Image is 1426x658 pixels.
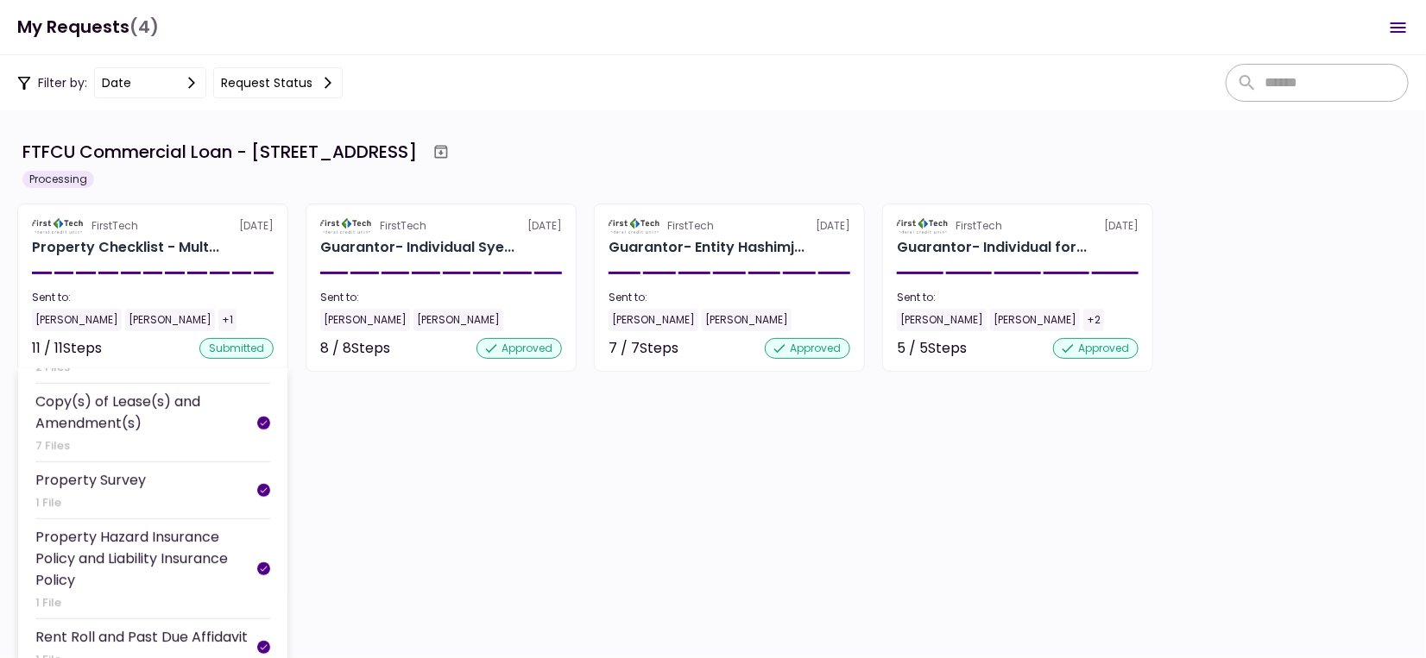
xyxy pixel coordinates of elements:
div: Property Hazard Insurance Policy and Liability Insurance Policy [35,526,257,591]
div: 8 / 8 Steps [320,338,390,359]
img: Partner logo [320,218,373,234]
div: [PERSON_NAME] [413,309,503,331]
div: Guarantor- Entity Hashimji Holdings LLC [609,237,804,258]
div: [DATE] [32,218,274,234]
div: [PERSON_NAME] [897,309,987,331]
div: 1 File [35,494,146,511]
div: 11 / 11 Steps [32,338,102,359]
div: 7 Files [35,437,257,454]
div: [DATE] [609,218,850,234]
button: Request status [213,67,343,98]
div: 5 / 5 Steps [897,338,967,359]
div: approved [1053,338,1139,359]
div: Guarantor- Individual Syed Hashim [320,237,514,258]
div: Property Checklist - Multi-Family 1770 Allens Circle [32,237,219,258]
div: 7 / 7 Steps [609,338,678,359]
div: [PERSON_NAME] [609,309,698,331]
div: approved [765,338,850,359]
div: Sent to: [609,290,850,305]
div: submitted [199,338,274,359]
div: Copy(s) of Lease(s) and Amendment(s) [35,391,257,434]
div: [DATE] [897,218,1139,234]
button: Open menu [1378,7,1419,48]
div: approved [476,338,562,359]
img: Partner logo [32,218,85,234]
div: [PERSON_NAME] [990,309,1080,331]
div: FTFCU Commercial Loan - [STREET_ADDRESS] [22,139,417,165]
button: Archive workflow [426,136,457,167]
div: [DATE] [320,218,562,234]
div: [PERSON_NAME] [320,309,410,331]
div: +2 [1083,309,1104,331]
div: Sent to: [32,290,274,305]
span: (4) [129,9,159,45]
div: +1 [218,309,237,331]
div: Rent Roll and Past Due Affidavit [35,626,248,648]
div: FirstTech [668,218,715,234]
div: Guarantor- Individual for GREENSBORO ESTATES LLC Irfana Tabassum [897,237,1087,258]
div: FirstTech [380,218,426,234]
button: date [94,67,206,98]
div: date [102,73,131,92]
div: [PERSON_NAME] [32,309,122,331]
div: Property Survey [35,469,146,491]
img: Partner logo [897,218,950,234]
div: Sent to: [320,290,562,305]
div: 1 File [35,594,257,611]
div: Processing [22,171,94,188]
h1: My Requests [17,9,159,45]
div: Filter by: [17,67,343,98]
img: Partner logo [609,218,661,234]
div: FirstTech [91,218,138,234]
div: [PERSON_NAME] [125,309,215,331]
div: [PERSON_NAME] [702,309,792,331]
div: FirstTech [956,218,1003,234]
div: Sent to: [897,290,1139,305]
